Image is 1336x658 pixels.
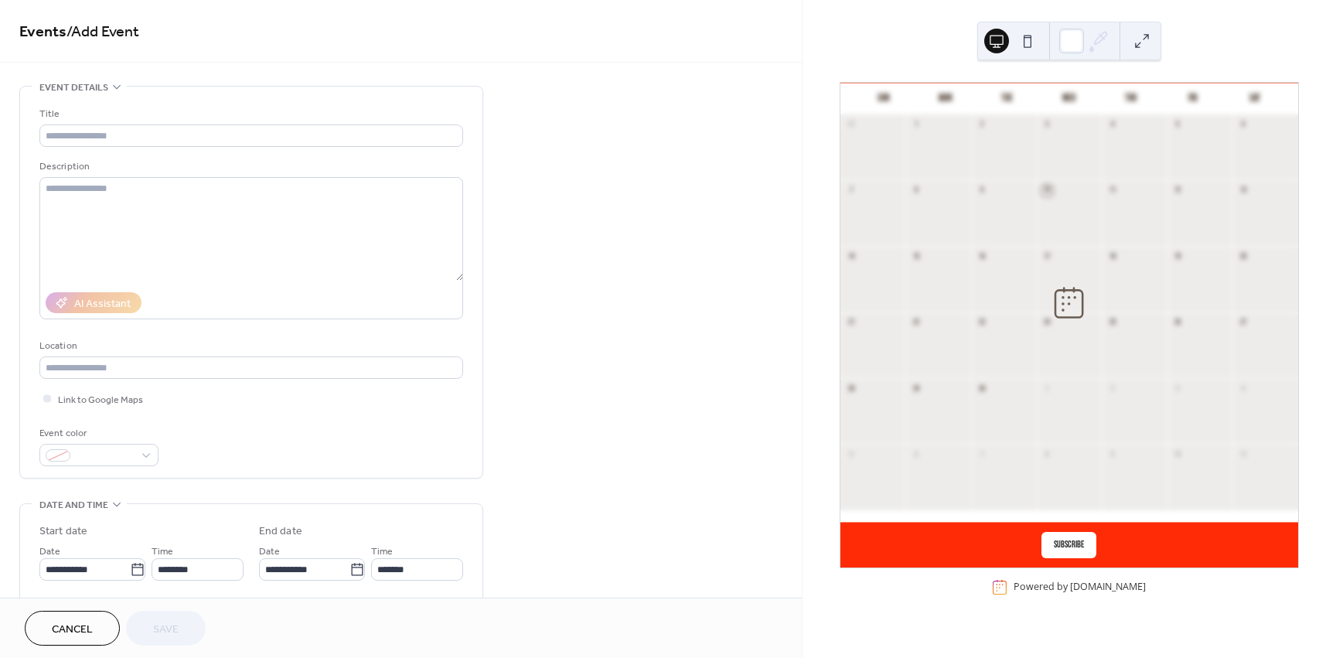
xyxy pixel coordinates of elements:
[976,84,1038,114] div: Tue
[853,84,915,114] div: Sun
[25,611,120,646] button: Cancel
[1172,317,1184,329] div: 26
[845,185,857,196] div: 7
[39,523,87,540] div: Start date
[976,251,987,262] div: 16
[1106,383,1118,394] div: 2
[976,448,987,460] div: 7
[910,119,922,131] div: 1
[845,317,857,329] div: 21
[66,17,139,47] span: / Add Event
[39,80,108,96] span: Event details
[39,544,60,560] span: Date
[19,17,66,47] a: Events
[1172,185,1184,196] div: 12
[845,448,857,460] div: 5
[1237,119,1249,131] div: 6
[1237,317,1249,329] div: 27
[1070,581,1146,594] a: [DOMAIN_NAME]
[371,544,393,560] span: Time
[1237,448,1249,460] div: 11
[1041,251,1053,262] div: 17
[1172,383,1184,394] div: 3
[1106,119,1118,131] div: 4
[259,523,302,540] div: End date
[1172,119,1184,131] div: 5
[39,338,460,354] div: Location
[1041,532,1096,558] button: Subscribe
[1041,448,1053,460] div: 8
[976,185,987,196] div: 9
[1237,383,1249,394] div: 4
[1041,185,1053,196] div: 10
[1237,251,1249,262] div: 20
[1106,448,1118,460] div: 9
[910,448,922,460] div: 6
[976,383,987,394] div: 30
[915,84,976,114] div: Mon
[1237,185,1249,196] div: 13
[976,119,987,131] div: 2
[845,251,857,262] div: 14
[910,317,922,329] div: 22
[845,383,857,394] div: 28
[910,251,922,262] div: 15
[910,185,922,196] div: 8
[259,544,280,560] span: Date
[52,622,93,638] span: Cancel
[58,392,143,408] span: Link to Google Maps
[1041,317,1053,329] div: 24
[1172,448,1184,460] div: 10
[39,497,108,513] span: Date and time
[1041,383,1053,394] div: 1
[1038,84,1100,114] div: Wed
[976,317,987,329] div: 23
[1041,119,1053,131] div: 3
[1172,251,1184,262] div: 19
[1014,581,1146,594] div: Powered by
[152,544,173,560] span: Time
[1100,84,1162,114] div: Thu
[910,383,922,394] div: 29
[39,425,155,442] div: Event color
[39,159,460,175] div: Description
[1106,185,1118,196] div: 11
[845,119,857,131] div: 31
[1106,317,1118,329] div: 25
[1106,251,1118,262] div: 18
[39,106,460,122] div: Title
[1224,84,1286,114] div: Sat
[1162,84,1224,114] div: Fri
